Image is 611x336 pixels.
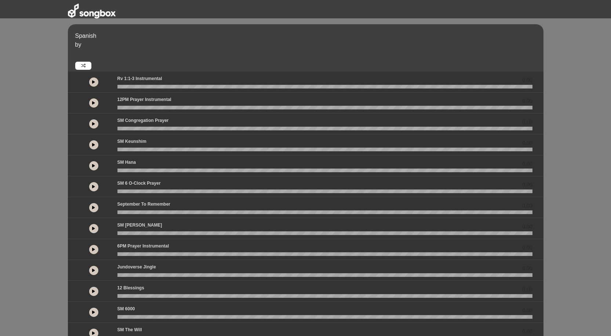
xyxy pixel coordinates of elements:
p: SM 6 o-clock prayer [117,180,161,187]
p: SM The Will [117,326,142,333]
span: 0.00 [522,244,532,252]
img: songbox-logo-white.png [68,4,116,18]
p: 12PM Prayer Instrumental [117,96,171,103]
p: SM 6000 [117,306,135,312]
p: Rv 1:1-3 Instrumental [117,75,162,82]
span: 0.00 [522,181,532,189]
p: SM Congregation Prayer [117,117,169,124]
span: 0.00 [522,76,532,84]
p: September to Remember [117,201,171,207]
p: 6PM Prayer Instrumental [117,243,169,249]
span: 0.00 [522,223,532,231]
p: 12 Blessings [117,285,144,291]
span: 0.00 [522,286,532,293]
p: SM Hana [117,159,136,166]
p: Jundoverse Jingle [117,264,156,270]
p: SM [PERSON_NAME] [117,222,162,228]
span: 0.00 [522,328,532,335]
p: SM Keunshim [117,138,146,145]
span: 0.00 [522,202,532,210]
span: 0.00 [522,265,532,272]
span: 0.00 [522,118,532,126]
span: 0.00 [522,139,532,147]
span: by [75,41,81,48]
span: 0.00 [522,307,532,314]
p: Spanish [75,32,542,40]
span: 0.00 [522,160,532,168]
span: 0.00 [522,97,532,105]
